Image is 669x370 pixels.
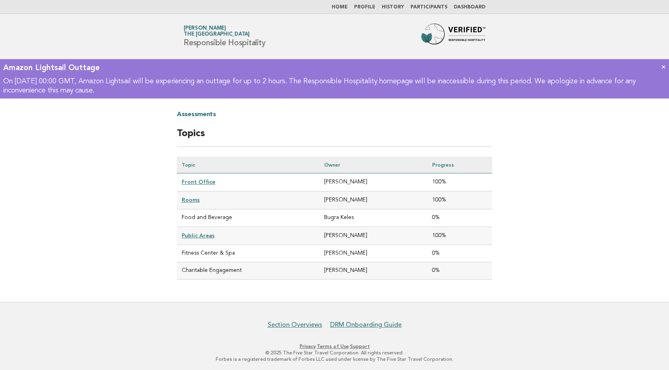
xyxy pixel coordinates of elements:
a: Public Areas [182,232,214,239]
td: 100% [427,191,492,209]
td: [PERSON_NAME] [319,245,427,262]
p: On [DATE] 00:00 GMT, Amazon Lightsail will be experiencing an outtage for up to 2 hours. The Resp... [3,77,666,96]
a: Participants [411,5,447,10]
td: 0% [427,209,492,227]
td: 0% [427,245,492,262]
td: [PERSON_NAME] [319,262,427,279]
td: Fitness Center & Spa [177,245,319,262]
td: 100% [427,173,492,191]
td: 100% [427,227,492,245]
a: × [661,62,666,71]
a: Rooms [182,197,200,203]
a: DRM Onboarding Guide [330,321,402,329]
a: Front Office [182,179,215,185]
a: Assessments [177,108,216,121]
td: [PERSON_NAME] [319,191,427,209]
td: Bugra Keles [319,209,427,227]
td: [PERSON_NAME] [319,227,427,245]
td: [PERSON_NAME] [319,173,427,191]
a: Section Overviews [268,321,322,329]
h2: Topics [177,127,492,147]
a: Home [332,5,348,10]
span: The [GEOGRAPHIC_DATA] [184,32,250,37]
td: Food and Beverage [177,209,319,227]
a: Dashboard [454,5,485,10]
td: Charitable Engagement [177,262,319,279]
a: Support [350,344,370,349]
a: Profile [354,5,375,10]
img: Forbes Travel Guide [421,24,485,49]
div: Amazon Lightsail Outtage [3,62,666,73]
a: Terms of Use [317,344,349,349]
a: History [382,5,404,10]
p: Forbes is a registered trademark of Forbes LLC used under license by The Five Star Travel Corpora... [90,356,579,362]
a: [PERSON_NAME]The [GEOGRAPHIC_DATA] [184,26,250,37]
a: Privacy [300,344,316,349]
p: © 2025 The Five Star Travel Corporation. All rights reserved. [90,350,579,356]
p: · · [90,343,579,350]
td: 0% [427,262,492,279]
th: Owner [319,157,427,173]
th: Topic [177,157,319,173]
h1: Responsible Hospitality [184,26,265,47]
th: Progress [427,157,492,173]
